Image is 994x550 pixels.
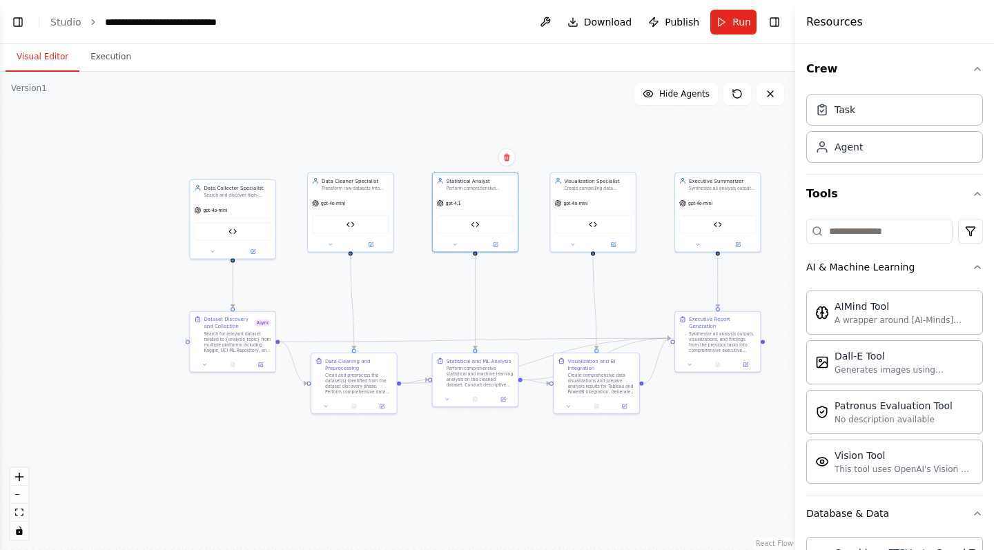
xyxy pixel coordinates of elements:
a: Studio [50,17,81,28]
button: Execution [79,43,142,72]
button: Run [710,10,757,35]
button: Show left sidebar [8,12,28,32]
img: Statistical Analysis Tool [471,220,479,228]
div: Executive Report Generation [689,316,756,330]
div: Search and discover high-quality datasets from multiple platforms including Kaggle, UCI ML Reposi... [204,193,271,198]
div: Perform comprehensive statistical and machine learning analysis on the cleaned dataset. Conduct d... [447,366,514,388]
img: Report Summarization Tool [714,220,722,228]
span: Hide Agents [659,88,710,99]
div: Version 1 [11,83,47,94]
button: Download [562,10,638,35]
div: Agent [835,140,863,154]
button: zoom out [10,486,28,504]
div: Patronus Evaluation Tool [835,399,953,413]
span: Run [732,15,751,29]
img: Data Visualization and Export Tool [589,220,597,228]
nav: breadcrumb [50,15,217,29]
button: Delete node [498,148,516,166]
g: Edge from 58cdb6d4-9fad-4200-9b19-cb0914cf04f5 to 7a1450ee-0f57-4804-8717-4533e636a77a [523,376,549,386]
button: fit view [10,504,28,522]
button: Open in side panel [248,361,272,369]
button: AI & Machine Learning [806,249,983,285]
div: Create comprehensive data visualizations and prepare analysis results for Tableau and PowerBI int... [567,373,634,395]
button: No output available [218,361,247,369]
button: Open in side panel [734,361,757,369]
span: Download [584,15,632,29]
button: No output available [582,402,611,411]
div: Visualization and BI IntegrationCreate comprehensive data visualizations and prepare analysis res... [553,353,639,414]
g: Edge from 39d916eb-16e0-421d-a0e4-f90100660f2e to faa38a61-1bce-416a-8199-753aad164281 [347,255,358,348]
div: Visualization SpecialistCreate compelling data visualizations and prepare analysis results for in... [549,173,636,252]
div: Generates images using OpenAI's Dall-E model. [835,364,974,375]
img: VisionTool [815,455,829,469]
button: Open in side panel [491,395,515,404]
g: Edge from 58cdb6d4-9fad-4200-9b19-cb0914cf04f5 to bb9c4027-0489-418a-bacd-22615f9fdec1 [523,335,671,383]
img: PatronusEvalTool [815,405,829,419]
div: AI & Machine Learning [806,285,983,495]
g: Edge from c5a3269e-63f4-463b-83b6-7c2fffec367c to e038b91c-2409-488a-8125-47f2e71e9215 [229,262,236,307]
g: Edge from a493be78-9d52-4574-8580-83344a436d5b to 7a1450ee-0f57-4804-8717-4533e636a77a [589,255,600,348]
div: Clean and preprocess the dataset(s) identified from the dataset discovery phase. Perform comprehe... [325,373,392,395]
button: Hide right sidebar [765,12,784,32]
g: Edge from ce0bc038-4493-4caf-a4d2-01391dc003ff to 58cdb6d4-9fad-4200-9b19-cb0914cf04f5 [471,255,478,348]
g: Edge from e038b91c-2409-488a-8125-47f2e71e9215 to faa38a61-1bce-416a-8199-753aad164281 [280,338,306,386]
button: Open in side panel [594,240,633,248]
div: Data Cleaner Specialist [322,177,389,184]
button: No output available [703,361,732,369]
span: gpt-4o-mini [688,201,712,206]
div: A wrapper around [AI-Minds]([URL][DOMAIN_NAME]). Useful for when you need answers to questions fr... [835,315,974,326]
div: Dataset Discovery and CollectionAsyncSearch for relevant dataset related to {analysis_topic} from... [189,311,275,373]
div: Database & Data [806,507,889,520]
span: gpt-4o-mini [203,208,227,213]
div: React Flow controls [10,468,28,540]
div: No description available [835,414,953,425]
a: React Flow attribution [756,540,793,547]
div: Statistical AnalystPerform comprehensive statistical and machine learning analysis on cleaned dat... [432,173,518,252]
div: Data Collector SpecialistSearch and discover high-quality datasets from multiple platforms includ... [189,179,275,259]
span: gpt-4.1 [446,201,461,206]
div: Search for relevant dataset related to {analysis_topic} from multiple platforms including Kaggle,... [204,331,271,353]
button: Publish [643,10,705,35]
button: Open in side panel [719,240,758,248]
button: Open in side panel [351,240,391,248]
div: Dall-E Tool [835,349,974,363]
h4: Resources [806,14,863,30]
div: AIMind Tool [835,299,974,313]
g: Edge from 7534206a-db11-4b44-9300-cd6daff18e87 to bb9c4027-0489-418a-bacd-22615f9fdec1 [714,255,721,307]
div: Vision Tool [835,449,974,462]
div: Statistical and ML Analysis [447,357,511,364]
div: Task [835,103,855,117]
div: Dataset Discovery and Collection [204,316,254,330]
span: Async [255,320,271,326]
button: Open in side panel [612,402,636,411]
g: Edge from e038b91c-2409-488a-8125-47f2e71e9215 to bb9c4027-0489-418a-bacd-22615f9fdec1 [280,335,670,345]
img: AIMindTool [815,306,829,320]
g: Edge from faa38a61-1bce-416a-8199-753aad164281 to bb9c4027-0489-418a-bacd-22615f9fdec1 [401,335,670,386]
div: Synthesize all analysis outputs, visualizations, and findings from the previous tasks into compre... [689,331,756,353]
img: Dataset Discovery Tool [228,227,237,235]
img: Data Cleaning And Processing Tool [347,220,355,228]
div: Data Cleaner SpecialistTransform raw datasets into analysis-ready data by performing comprehensiv... [307,173,393,252]
button: toggle interactivity [10,522,28,540]
span: gpt-4o-mini [563,201,587,206]
div: Data Collector Specialist [204,184,271,191]
div: Executive Report GenerationSynthesize all analysis outputs, visualizations, and findings from the... [674,311,761,373]
div: Statistical Analyst [447,177,514,184]
div: Visualization Specialist [564,177,631,184]
div: Statistical and ML AnalysisPerform comprehensive statistical and machine learning analysis on the... [432,353,518,407]
div: This tool uses OpenAI's Vision API to describe the contents of an image. [835,464,974,475]
button: Tools [806,175,983,213]
span: gpt-4o-mini [321,201,345,206]
div: Crew [806,88,983,174]
div: Executive SummarizerSynthesize all analysis outputs, visualizations, and findings into clear, act... [674,173,761,252]
button: No output available [340,402,369,411]
button: No output available [460,395,489,404]
div: Synthesize all analysis outputs, visualizations, and findings into clear, actionable executive su... [689,186,756,191]
button: Crew [806,50,983,88]
button: Open in side panel [233,247,273,255]
div: Create compelling data visualizations and prepare analysis results for integration with Tableau a... [564,186,631,191]
button: zoom in [10,468,28,486]
div: Data Cleaning and Preprocessing [325,357,392,371]
span: Publish [665,15,699,29]
button: Visual Editor [6,43,79,72]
